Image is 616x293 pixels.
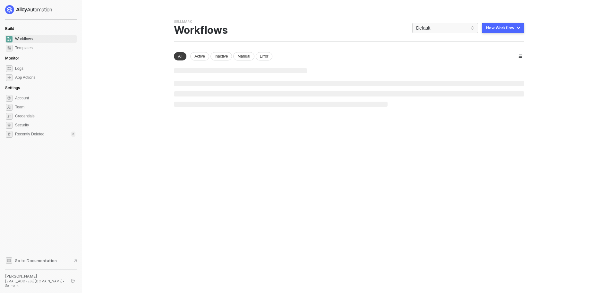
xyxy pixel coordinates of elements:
[15,121,75,129] span: Security
[15,44,75,52] span: Templates
[71,279,75,283] span: logout
[5,26,14,31] span: Build
[6,74,13,81] span: icon-app-actions
[5,85,20,90] span: Settings
[6,65,13,72] span: icon-logs
[190,52,209,60] div: Active
[5,274,65,279] div: [PERSON_NAME]
[256,52,273,60] div: Error
[486,25,514,31] div: New Workflow
[15,112,75,120] span: Credentials
[71,132,75,137] div: 0
[15,94,75,102] span: Account
[174,24,228,36] div: Workflows
[72,258,79,264] span: document-arrow
[15,65,75,72] span: Logs
[482,23,524,33] button: New Workflow
[233,52,254,60] div: Manual
[15,258,57,263] span: Go to Documentation
[6,45,13,51] span: marketplace
[6,104,13,111] span: team
[174,52,186,60] div: All
[174,19,192,24] div: Sellmark
[15,75,35,80] div: App Actions
[6,95,13,102] span: settings
[5,5,77,14] a: logo
[416,23,474,33] span: Default
[6,122,13,129] span: security
[6,257,12,264] span: documentation
[5,257,77,264] a: Knowledge Base
[15,103,75,111] span: Team
[210,52,232,60] div: Inactive
[15,35,75,43] span: Workflows
[6,113,13,120] span: credentials
[6,36,13,42] span: dashboard
[5,56,19,60] span: Monitor
[5,279,65,288] div: [EMAIL_ADDRESS][DOMAIN_NAME] • Sellmark
[5,5,53,14] img: logo
[6,131,13,138] span: settings
[15,132,44,137] span: Recently Deleted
